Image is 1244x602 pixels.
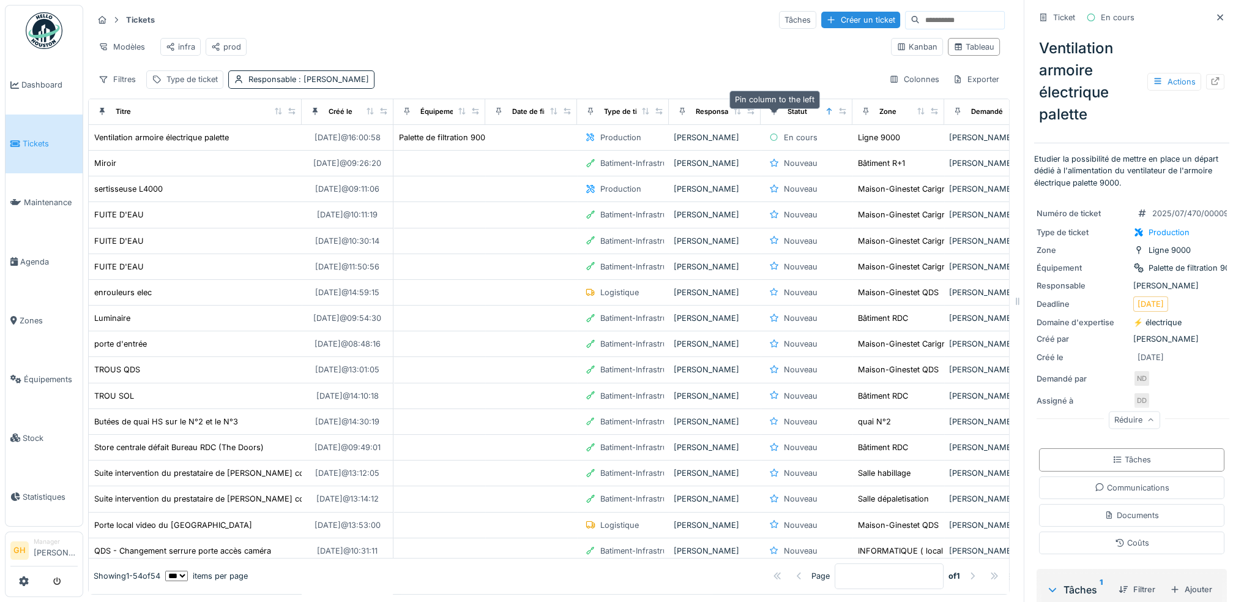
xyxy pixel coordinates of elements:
div: Nouveau [784,183,818,195]
div: [DATE] @ 09:54:30 [313,312,381,324]
span: Tickets [23,138,78,149]
div: Nouveau [784,545,818,557]
div: Créé par [1037,333,1128,345]
div: Palette de filtration 9000 [1149,262,1240,274]
div: Type de ticket [166,73,218,85]
div: Batiment-Infrastructure [600,416,687,427]
div: Butées de quai HS sur le N°2 et le N°3 [94,416,238,427]
div: [PERSON_NAME] [949,493,1031,505]
div: Batiment-Infrastructure [600,209,687,220]
div: ⚡️ électrique [1037,317,1227,328]
div: [PERSON_NAME] [949,132,1031,143]
div: Nouveau [784,519,818,531]
a: Équipements [6,350,83,408]
div: [PERSON_NAME] [949,467,1031,479]
div: Modèles [93,38,151,56]
div: Bâtiment R+1 [858,157,905,169]
div: Kanban [896,41,937,53]
a: Zones [6,291,83,350]
a: Statistiques [6,467,83,526]
div: Tâches [1046,582,1109,597]
div: Ligne 9000 [1149,244,1191,256]
div: [PERSON_NAME] [674,312,756,324]
div: [DATE] @ 10:11:19 [317,209,378,220]
div: Nouveau [784,235,818,247]
div: [DATE] @ 16:00:58 [315,132,381,143]
div: Ticket [1053,12,1075,23]
div: Nouveau [784,390,818,402]
div: [DATE] @ 13:53:00 [315,519,381,531]
div: Maison-Ginestet Carignan [858,209,956,220]
div: Logistique [600,519,639,531]
div: [PERSON_NAME] [949,209,1031,220]
div: FUITE D'EAU [94,261,144,273]
div: Responsable [1037,280,1128,292]
div: ND [1133,370,1150,387]
div: Nouveau [784,157,818,169]
div: Type de ticket [604,107,652,117]
div: porte d'entrée [94,338,147,350]
div: [DATE] @ 09:26:20 [313,157,381,169]
div: Bâtiment RDC [858,312,908,324]
div: Maison-Ginestet Carignan [858,183,956,195]
div: Logistique [600,287,639,298]
div: quai N°2 [858,416,891,427]
div: [DATE] @ 14:30:19 [315,416,379,427]
div: En cours [784,132,818,143]
div: Nouveau [784,287,818,298]
div: Nouveau [784,467,818,479]
div: Tableau [953,41,994,53]
div: Demandé par [1037,373,1128,385]
span: Statistiques [23,491,78,503]
div: [DATE] @ 11:50:56 [315,261,379,273]
div: Créer un ticket [821,12,900,28]
div: Miroir [94,157,116,169]
div: Deadline [1037,298,1128,310]
div: Showing 1 - 54 of 54 [94,571,160,582]
div: FUITE D'EAU [94,209,144,220]
div: Maison-Ginestet QDS [858,287,939,298]
div: [PERSON_NAME] [674,235,756,247]
div: infra [166,41,195,53]
div: [PERSON_NAME] [674,183,756,195]
div: Batiment-Infrastructure [600,338,687,350]
div: INFORMATIQUE ( local serveur/bureau) [858,545,1006,557]
div: Assigné à [1037,395,1128,407]
li: GH [10,541,29,560]
div: Ligne 9000 [858,132,900,143]
div: Production [1149,227,1190,238]
div: [PERSON_NAME] [674,467,756,479]
div: Équipement [1037,262,1128,274]
div: Batiment-Infrastructure [600,442,687,453]
div: [DATE] @ 14:59:15 [315,287,379,298]
div: Maison-Ginestet Carignan [858,235,956,247]
div: Titre [116,107,131,117]
div: Date de fin prévue [512,107,574,117]
div: Responsable [696,107,739,117]
div: [PERSON_NAME] [674,209,756,220]
div: [PERSON_NAME] [674,338,756,350]
div: Colonnes [884,70,945,88]
div: Salle habillage [858,467,911,479]
div: Page [811,571,830,582]
a: Dashboard [6,56,83,115]
div: Batiment-Infrastructure [600,390,687,402]
span: Dashboard [21,79,78,91]
span: : [PERSON_NAME] [296,75,369,84]
div: Coûts [1115,537,1149,549]
div: Créé le [1037,352,1128,363]
div: Filtres [93,70,141,88]
div: Batiment-Infrastructure [600,493,687,505]
div: Filtrer [1114,581,1160,598]
div: [PERSON_NAME] [1037,333,1227,345]
div: Type de ticket [1037,227,1128,238]
div: [PERSON_NAME] [949,416,1031,427]
div: enrouleurs elec [94,287,152,298]
div: [PERSON_NAME] [674,157,756,169]
div: [PERSON_NAME] [674,364,756,375]
div: Documents [1104,510,1159,521]
div: Batiment-Infrastructure [600,312,687,324]
a: GH Manager[PERSON_NAME] [10,537,78,566]
div: Nouveau [784,312,818,324]
div: Batiment-Infrastructure [600,545,687,557]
